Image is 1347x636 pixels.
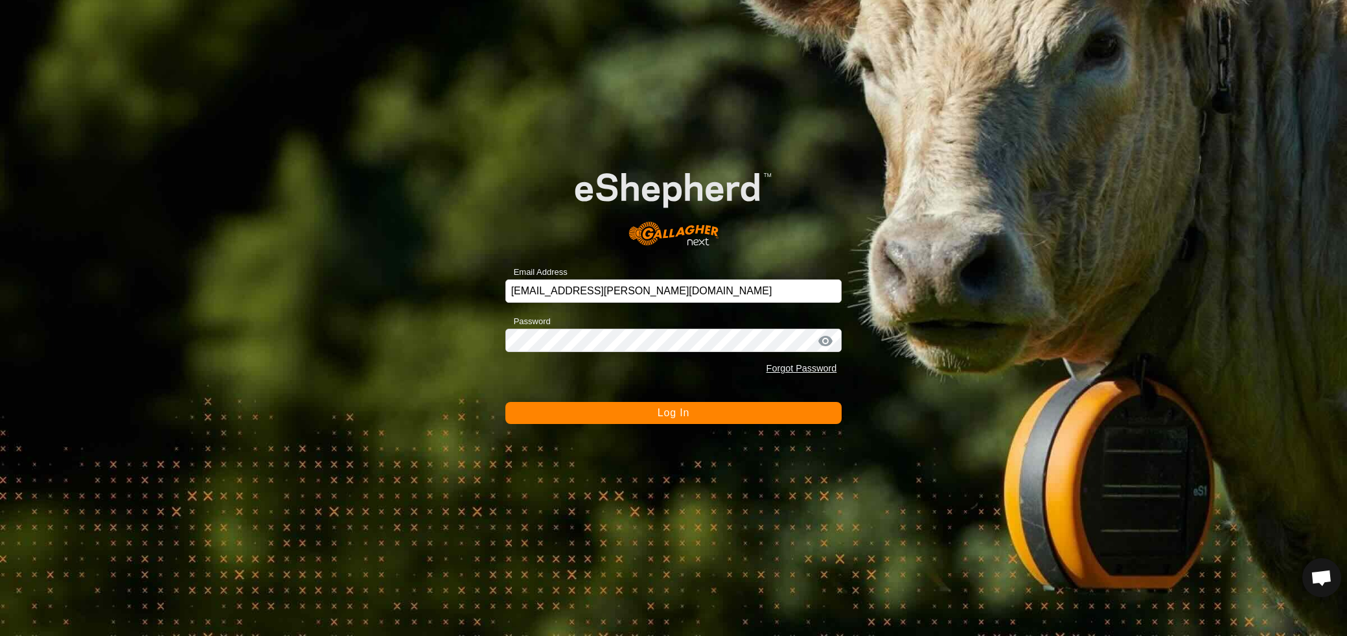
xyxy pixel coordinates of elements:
[766,363,837,373] a: Forgot Password
[505,315,551,328] label: Password
[658,407,689,418] span: Log In
[505,266,568,279] label: Email Address
[1302,558,1341,597] div: Open chat
[505,279,842,303] input: Email Address
[505,402,842,424] button: Log In
[539,145,809,259] img: E-shepherd Logo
